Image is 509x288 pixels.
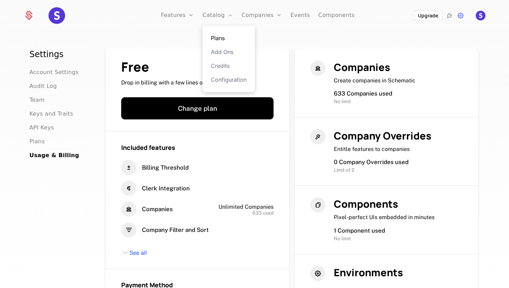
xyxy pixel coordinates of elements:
[334,146,410,152] span: Entitle features to companies
[252,210,274,215] span: 633 used
[29,137,45,146] a: Plans
[29,124,54,132] a: API Keys
[218,204,274,210] span: Unlimited Companies
[121,97,274,119] button: Change plan
[121,61,219,73] span: Free
[29,49,88,160] nav: Main
[310,197,325,213] i: chips
[310,61,325,76] i: bank
[48,7,65,24] img: Snacker
[121,79,219,87] span: Drop in billing with a few lines of code
[445,11,454,20] a: Integrations
[29,151,79,160] a: Usage & Billing
[29,68,79,76] a: Account Settings
[211,75,247,84] a: Configuration
[29,96,45,104] a: Team
[310,266,325,281] i: cog
[121,160,136,175] i: plus-minus
[121,181,136,196] i: clerk
[121,201,136,217] i: bank
[334,60,390,74] span: Companies
[476,11,485,20] button: Open user button
[121,249,130,257] i: chevron-down
[334,90,392,97] span: 633 Companies used
[334,129,431,143] span: Company Overrides
[211,34,247,42] a: Plans
[476,11,485,20] img: Shelby Stephens
[142,205,173,213] span: Companies
[456,11,465,20] a: Settings
[334,227,385,234] span: 1 Component used
[142,226,209,234] span: Company Filter and Sort
[121,143,175,152] span: Included features
[334,159,409,165] span: 0 Company Overrides used
[29,49,88,60] h1: Settings
[211,62,247,70] a: Credits
[414,11,442,20] button: Upgrade
[334,77,416,84] span: Create companies in Schematic
[211,48,247,56] a: Add Ons
[334,236,351,241] span: No limit
[121,222,136,237] i: filter
[130,249,147,257] span: See all
[142,184,190,192] span: Clerk Integration
[142,164,189,172] span: Billing Threshold
[334,214,435,220] span: Pixel-perfect UIs embedded in minutes
[334,265,403,279] span: Environments
[334,167,354,173] span: Limit of 2
[29,82,57,90] a: Audit Log
[310,129,325,144] i: hammer
[334,99,351,104] span: No limit
[29,110,73,118] a: Keys and Traits
[334,197,398,211] span: Components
